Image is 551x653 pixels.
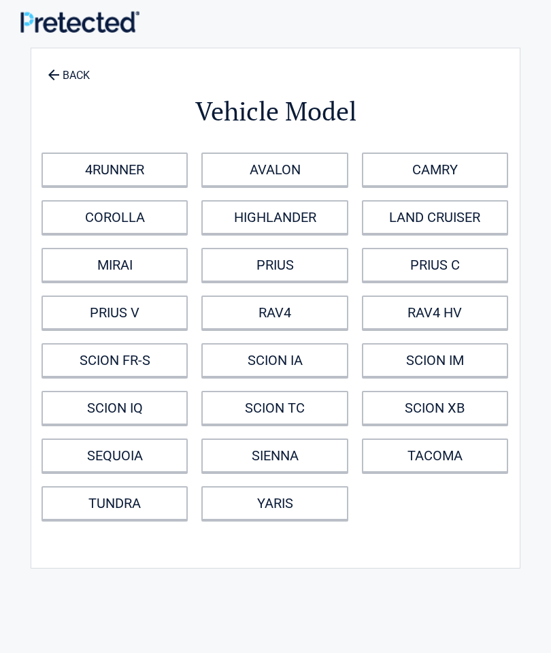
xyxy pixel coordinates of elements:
[38,94,513,129] h2: Vehicle Model
[201,153,348,187] a: AVALON
[201,200,348,234] a: HIGHLANDER
[41,439,188,473] a: SEQUOIA
[201,486,348,520] a: YARIS
[362,248,508,282] a: PRIUS C
[20,11,139,33] img: Main Logo
[362,200,508,234] a: LAND CRUISER
[45,57,93,81] a: BACK
[41,486,188,520] a: TUNDRA
[201,439,348,473] a: SIENNA
[201,248,348,282] a: PRIUS
[362,391,508,425] a: SCION XB
[362,439,508,473] a: TACOMA
[41,248,188,282] a: MIRAI
[362,153,508,187] a: CAMRY
[41,200,188,234] a: COROLLA
[41,296,188,330] a: PRIUS V
[41,343,188,377] a: SCION FR-S
[201,343,348,377] a: SCION IA
[362,343,508,377] a: SCION IM
[201,296,348,330] a: RAV4
[41,391,188,425] a: SCION IQ
[41,153,188,187] a: 4RUNNER
[362,296,508,330] a: RAV4 HV
[201,391,348,425] a: SCION TC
